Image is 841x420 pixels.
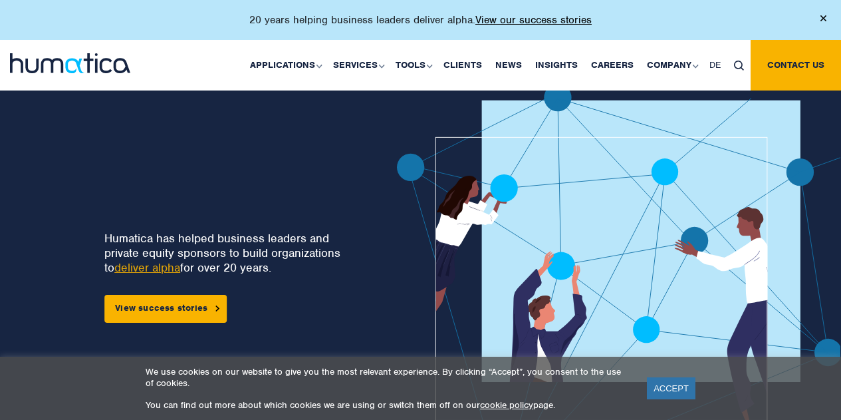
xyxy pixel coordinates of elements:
a: Careers [584,40,640,91]
a: Applications [243,40,326,91]
a: Insights [529,40,584,91]
p: We use cookies on our website to give you the most relevant experience. By clicking “Accept”, you... [146,366,630,389]
img: arrowicon [215,306,219,312]
span: DE [709,59,721,71]
p: 20 years helping business leaders deliver alpha. [249,13,592,27]
a: Company [640,40,703,91]
a: Contact us [751,40,841,91]
p: You can find out more about which cookies we are using or switch them off on our page. [146,399,630,411]
a: Tools [389,40,437,91]
a: Clients [437,40,489,91]
a: News [489,40,529,91]
a: View success stories [104,295,227,323]
a: deliver alpha [114,260,180,275]
a: cookie policy [480,399,533,411]
a: View our success stories [475,13,592,27]
img: logo [10,53,130,73]
a: ACCEPT [647,377,695,399]
a: DE [703,40,727,91]
p: Humatica has helped business leaders and private equity sponsors to build organizations to for ov... [104,231,349,275]
img: search_icon [734,61,744,71]
a: Services [326,40,389,91]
